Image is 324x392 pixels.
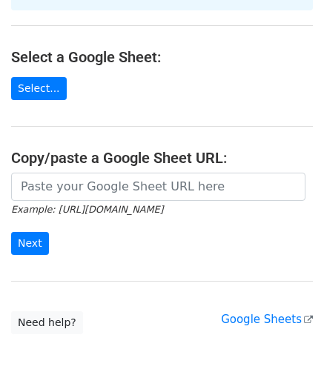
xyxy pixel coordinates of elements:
small: Example: [URL][DOMAIN_NAME] [11,204,163,215]
iframe: Chat Widget [250,321,324,392]
a: Google Sheets [221,313,313,326]
h4: Select a Google Sheet: [11,48,313,66]
a: Need help? [11,311,83,334]
input: Paste your Google Sheet URL here [11,173,305,201]
input: Next [11,232,49,255]
h4: Copy/paste a Google Sheet URL: [11,149,313,167]
a: Select... [11,77,67,100]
